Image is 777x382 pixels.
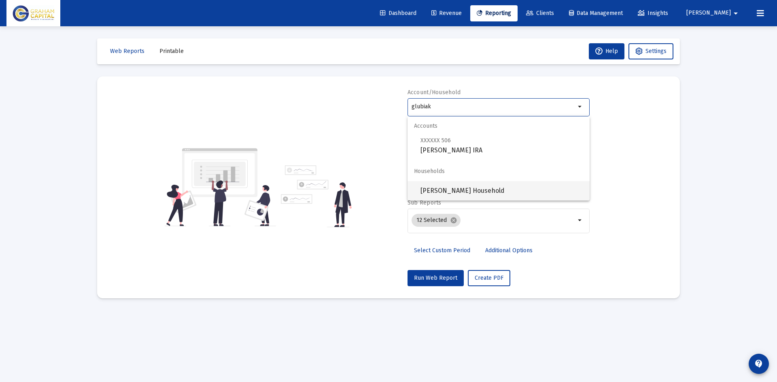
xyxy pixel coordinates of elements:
span: Data Management [569,10,623,17]
button: Printable [153,43,190,59]
span: XXXXXX 506 [420,137,451,144]
button: Help [589,43,624,59]
mat-icon: arrow_drop_down [731,5,741,21]
span: Households [408,162,590,181]
mat-chip: 12 Selected [412,214,461,227]
a: Clients [520,5,560,21]
mat-icon: arrow_drop_down [575,102,585,112]
mat-icon: arrow_drop_down [575,215,585,225]
span: Clients [526,10,554,17]
span: Insights [638,10,668,17]
input: Search or select an account or household [412,103,575,110]
span: Reporting [477,10,511,17]
button: Create PDF [468,270,510,286]
span: [PERSON_NAME] IRA [420,135,583,155]
label: Account/Household [408,89,461,96]
span: [PERSON_NAME] Household [420,181,583,200]
button: Web Reports [104,43,151,59]
span: Additional Options [485,247,533,254]
span: Help [595,48,618,55]
span: Select Custom Period [414,247,470,254]
span: Accounts [408,116,590,136]
span: Run Web Report [414,274,457,281]
span: [PERSON_NAME] [686,10,731,17]
mat-chip-list: Selection [412,212,575,228]
span: Revenue [431,10,462,17]
mat-icon: cancel [450,217,457,224]
button: Run Web Report [408,270,464,286]
a: Dashboard [374,5,423,21]
mat-icon: contact_support [754,359,764,369]
img: Dashboard [13,5,54,21]
button: Settings [628,43,673,59]
a: Data Management [563,5,629,21]
label: Sub Reports [408,199,442,206]
span: Create PDF [475,274,503,281]
a: Insights [631,5,675,21]
img: reporting [165,147,276,227]
img: reporting-alt [281,165,352,227]
button: [PERSON_NAME] [677,5,750,21]
span: Web Reports [110,48,144,55]
span: Printable [159,48,184,55]
span: Settings [645,48,667,55]
a: Reporting [470,5,518,21]
a: Revenue [425,5,468,21]
span: Dashboard [380,10,416,17]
